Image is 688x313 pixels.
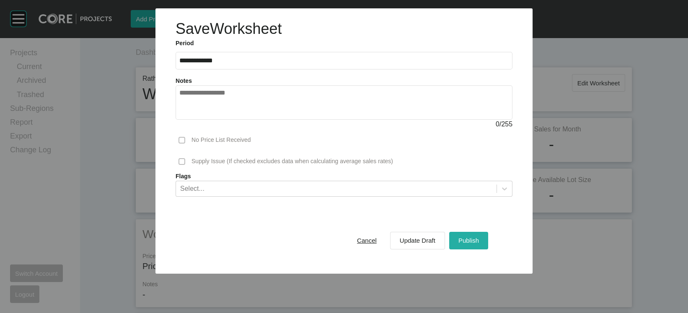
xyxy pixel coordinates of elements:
p: No Price List Received [191,136,251,144]
span: Cancel [357,237,377,244]
button: Publish [449,232,488,249]
div: / 255 [176,120,512,129]
p: Supply Issue (If checked excludes data when calculating average sales rates) [191,157,393,166]
span: Update Draft [400,237,435,244]
span: 0 [496,121,499,128]
span: Publish [458,237,479,244]
div: Select... [180,184,204,193]
button: Cancel [348,232,386,249]
label: Period [176,39,512,48]
label: Notes [176,77,192,84]
button: Update Draft [390,232,445,249]
label: Flags [176,172,512,181]
h1: Save Worksheet [176,18,282,39]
